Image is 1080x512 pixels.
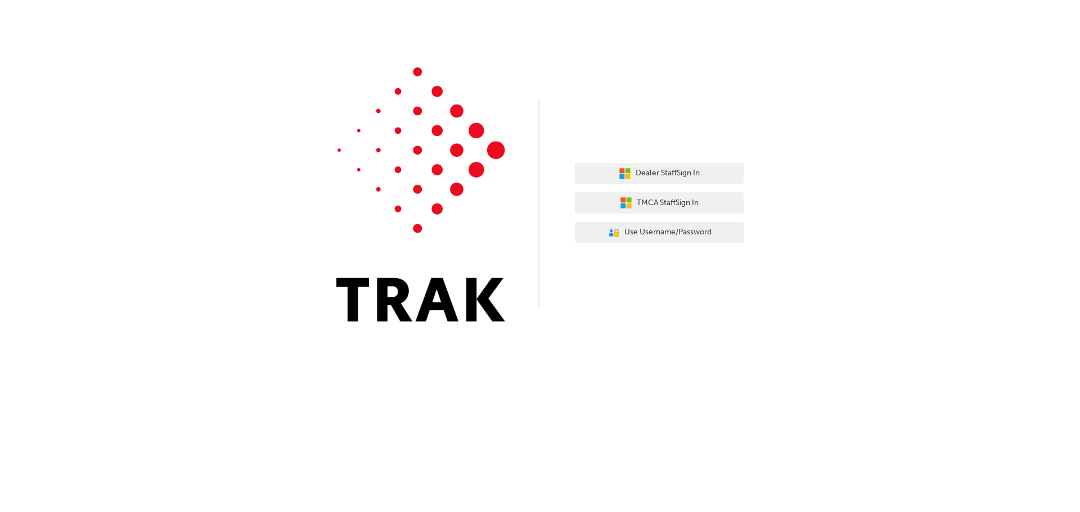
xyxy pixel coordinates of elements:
[575,163,744,184] button: Dealer StaffSign In
[336,67,505,321] img: Trak
[575,192,744,214] button: TMCA StaffSign In
[637,197,699,210] span: TMCA Staff Sign In
[575,222,744,243] button: Use Username/Password
[636,167,700,180] span: Dealer Staff Sign In
[1042,474,1069,501] iframe: Intercom live chat
[624,226,712,239] span: Use Username/Password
